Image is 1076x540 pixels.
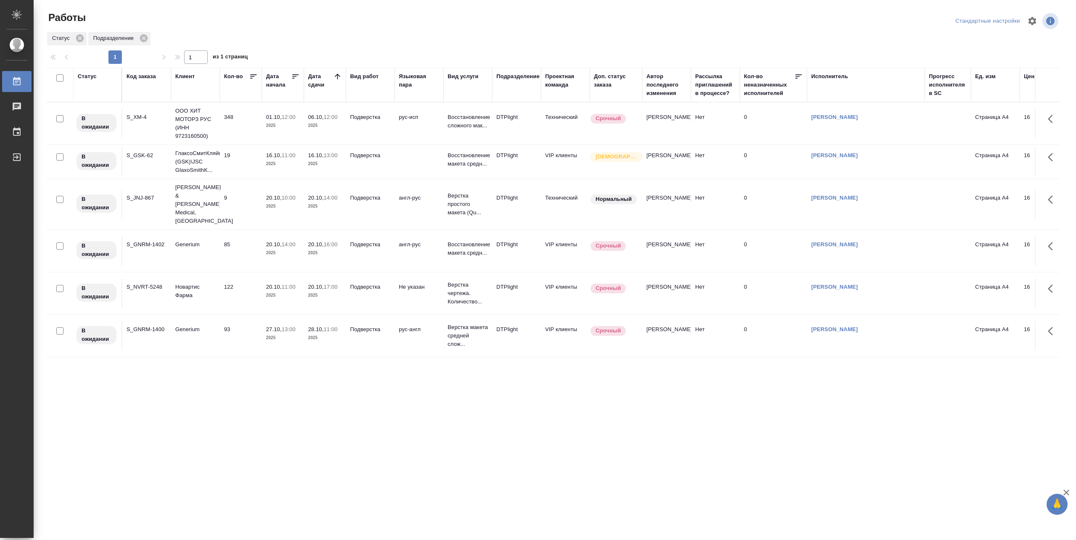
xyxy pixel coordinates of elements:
[350,72,379,81] div: Вид работ
[448,192,488,217] p: Верстка простого макета (Qu...
[308,195,324,201] p: 20.10,
[395,190,443,219] td: англ-рус
[47,32,87,45] div: Статус
[1043,147,1063,167] button: Здесь прячутся важные кнопки
[744,72,794,97] div: Кол-во неназначенных исполнителей
[1047,494,1068,515] button: 🙏
[596,195,632,203] p: Нормальный
[1020,190,1062,219] td: 16
[1050,495,1064,513] span: 🙏
[127,72,156,81] div: Код заказа
[971,109,1020,138] td: Страница А4
[740,109,807,138] td: 0
[646,72,687,97] div: Автор последнего изменения
[395,279,443,308] td: Не указан
[811,284,858,290] a: [PERSON_NAME]
[1024,72,1038,81] div: Цена
[308,160,342,168] p: 2025
[811,72,848,81] div: Исполнитель
[492,190,541,219] td: DTPlight
[127,240,167,249] div: S_GNRM-1402
[266,241,282,248] p: 20.10,
[224,72,243,81] div: Кол-во
[266,249,300,257] p: 2025
[308,334,342,342] p: 2025
[541,147,590,176] td: VIP клиенты
[266,114,282,120] p: 01.10,
[266,72,291,89] div: Дата начала
[324,195,338,201] p: 14:00
[266,195,282,201] p: 20.10,
[266,284,282,290] p: 20.10,
[541,190,590,219] td: Технический
[740,147,807,176] td: 0
[1020,147,1062,176] td: 16
[971,321,1020,350] td: Страница А4
[1043,109,1063,129] button: Здесь прячутся важные кнопки
[395,236,443,266] td: англ-рус
[308,291,342,300] p: 2025
[448,113,488,130] p: Восстановление сложного мак...
[596,242,621,250] p: Срочный
[691,279,740,308] td: Нет
[82,284,111,301] p: В ожидании
[811,195,858,201] a: [PERSON_NAME]
[76,240,117,260] div: Исполнитель назначен, приступать к работе пока рано
[175,240,216,249] p: Generium
[282,326,295,332] p: 13:00
[52,34,73,42] p: Статус
[308,72,333,89] div: Дата сдачи
[308,114,324,120] p: 06.10,
[266,152,282,158] p: 16.10,
[975,72,996,81] div: Ед. изм
[642,279,691,308] td: [PERSON_NAME]
[220,147,262,176] td: 19
[740,190,807,219] td: 0
[1020,279,1062,308] td: 16
[541,321,590,350] td: VIP клиенты
[596,153,638,161] p: [DEMOGRAPHIC_DATA]
[811,241,858,248] a: [PERSON_NAME]
[82,153,111,169] p: В ожидании
[448,281,488,306] p: Верстка чертежа. Количество...
[175,149,216,174] p: ГлаксоСмитКляйн (GSK)\JSC GlaxoSmithK...
[308,284,324,290] p: 20.10,
[395,109,443,138] td: рус-исп
[971,147,1020,176] td: Страница А4
[82,195,111,212] p: В ожидании
[971,279,1020,308] td: Страница А4
[642,190,691,219] td: [PERSON_NAME]
[175,107,216,140] p: ООО ХИТ МОТОРЗ РУС (ИНН 9723160500)
[175,72,195,81] div: Клиент
[350,151,390,160] p: Подверстка
[220,109,262,138] td: 348
[691,147,740,176] td: Нет
[282,241,295,248] p: 14:00
[127,283,167,291] div: S_NVRT-5248
[691,190,740,219] td: Нет
[308,249,342,257] p: 2025
[594,72,638,89] div: Доп. статус заказа
[596,327,621,335] p: Срочный
[46,11,86,24] span: Работы
[740,279,807,308] td: 0
[642,147,691,176] td: [PERSON_NAME]
[1043,190,1063,210] button: Здесь прячутся важные кнопки
[492,279,541,308] td: DTPlight
[308,202,342,211] p: 2025
[1020,109,1062,138] td: 16
[811,114,858,120] a: [PERSON_NAME]
[541,279,590,308] td: VIP клиенты
[220,321,262,350] td: 93
[395,321,443,350] td: рус-англ
[545,72,585,89] div: Проектная команда
[266,121,300,130] p: 2025
[127,194,167,202] div: S_JNJ-867
[76,283,117,303] div: Исполнитель назначен, приступать к работе пока рано
[213,52,248,64] span: из 1 страниц
[492,236,541,266] td: DTPlight
[448,323,488,348] p: Верстка макета средней слож...
[929,72,967,97] div: Прогресс исполнителя в SC
[127,151,167,160] div: S_GSK-62
[76,151,117,171] div: Исполнитель назначен, приступать к работе пока рано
